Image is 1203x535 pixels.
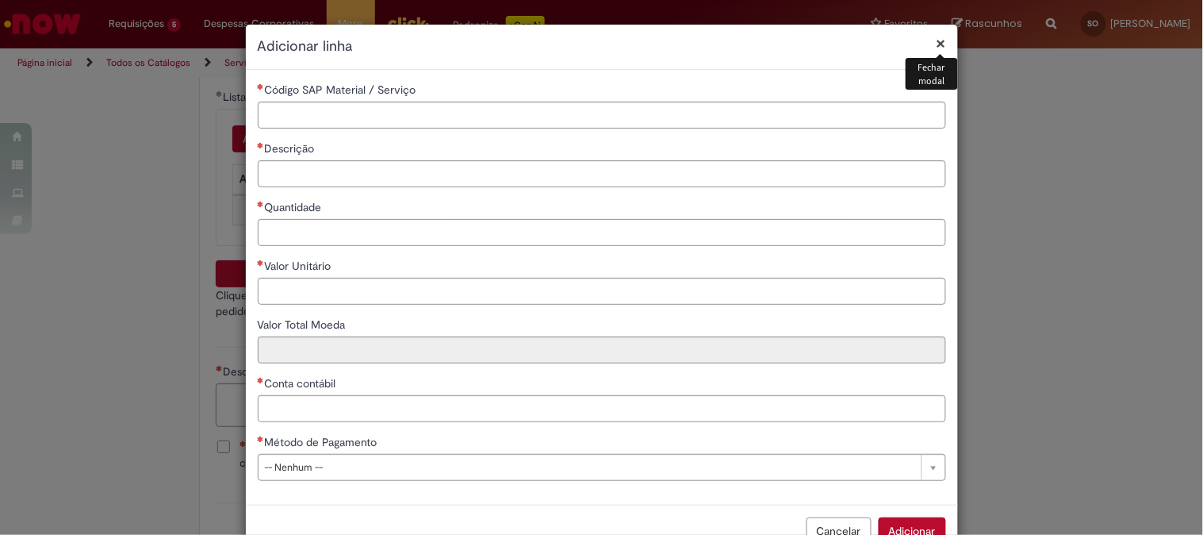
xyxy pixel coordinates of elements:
[258,278,946,305] input: Valor Unitário
[258,102,946,129] input: Código SAP Material / Serviço
[258,318,349,332] span: Somente leitura - Valor Total Moeda
[265,376,339,391] span: Conta contábil
[258,260,265,266] span: Necessários
[265,141,318,156] span: Descrição
[265,83,420,97] span: Código SAP Material / Serviço
[265,455,914,480] span: -- Nenhum --
[937,35,946,52] button: Fechar modal
[258,436,265,442] span: Necessários
[258,337,946,364] input: Valor Total Moeda
[265,259,335,273] span: Valor Unitário
[906,58,958,90] div: Fechar modal
[258,219,946,246] input: Quantidade
[258,377,265,383] span: Necessários
[258,160,946,187] input: Descrição
[258,395,946,422] input: Conta contábil
[258,142,265,148] span: Necessários
[265,435,381,449] span: Método de Pagamento
[265,200,325,214] span: Quantidade
[258,83,265,90] span: Necessários
[258,201,265,207] span: Necessários
[258,37,946,57] h2: Adicionar linha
